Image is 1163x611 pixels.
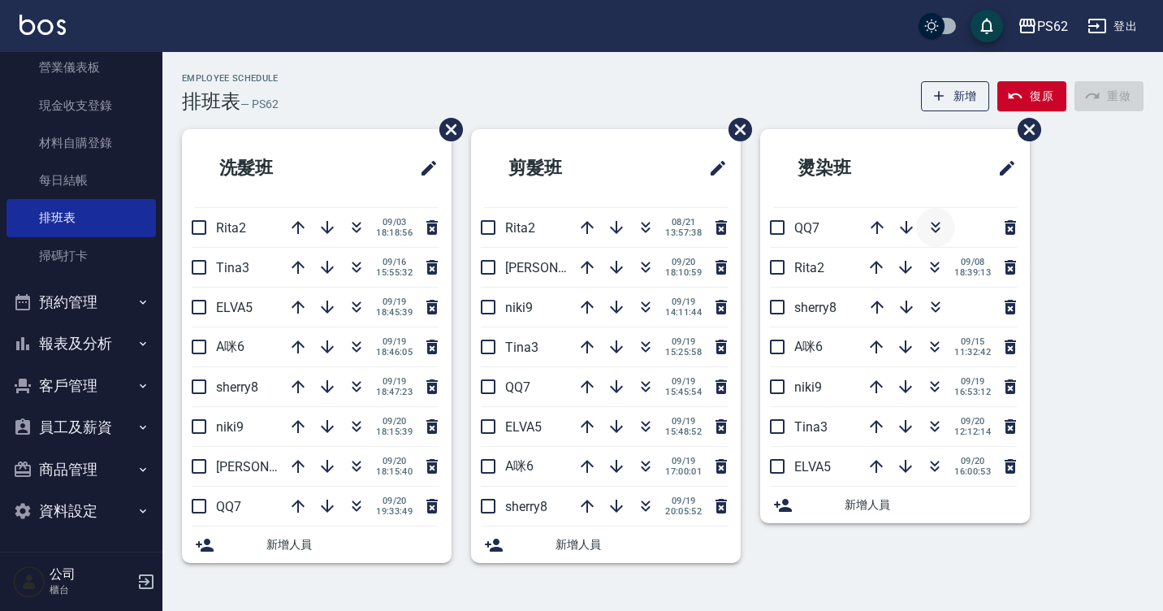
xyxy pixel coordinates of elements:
span: 新增人員 [266,536,439,553]
h2: 洗髮班 [195,139,353,197]
span: 18:10:59 [665,267,702,278]
span: 15:25:58 [665,347,702,357]
span: 16:53:12 [954,387,991,397]
span: 09/20 [954,456,991,466]
span: 18:18:56 [376,227,413,238]
span: 09/03 [376,217,413,227]
div: 新增人員 [760,487,1030,523]
span: 09/15 [954,336,991,347]
span: Rita2 [794,260,824,275]
span: 18:39:13 [954,267,991,278]
span: 14:11:44 [665,307,702,318]
div: 新增人員 [471,526,741,563]
span: 09/19 [665,297,702,307]
a: 營業儀表板 [6,49,156,86]
a: 現金收支登錄 [6,87,156,124]
span: 18:46:05 [376,347,413,357]
span: Rita2 [505,220,535,236]
span: QQ7 [794,220,819,236]
button: 登出 [1081,11,1144,41]
span: 09/19 [665,416,702,427]
div: 新增人員 [182,526,452,563]
span: Tina3 [794,419,828,435]
button: 客戶管理 [6,365,156,407]
img: Logo [19,15,66,35]
span: 15:45:54 [665,387,702,397]
span: A咪6 [216,339,244,354]
span: 修改班表的標題 [698,149,728,188]
span: 18:47:23 [376,387,413,397]
span: 18:15:40 [376,466,413,477]
span: 09/20 [376,416,413,427]
span: sherry8 [505,499,547,514]
span: 09/19 [376,336,413,347]
h2: 燙染班 [773,139,932,197]
span: [PERSON_NAME]26 [505,260,617,275]
span: 09/20 [376,496,413,506]
button: 新增 [921,81,990,111]
span: 新增人員 [845,496,1017,513]
a: 材料自購登錄 [6,124,156,162]
span: Rita2 [216,220,246,236]
span: 12:12:14 [954,427,991,437]
a: 每日結帳 [6,162,156,199]
button: 報表及分析 [6,323,156,365]
span: 09/19 [665,376,702,387]
span: 16:00:53 [954,466,991,477]
span: 09/19 [665,456,702,466]
p: 櫃台 [50,583,132,597]
span: [PERSON_NAME]26 [216,459,328,474]
span: 08/21 [665,217,702,227]
span: 09/19 [376,297,413,307]
span: ELVA5 [794,459,831,474]
span: 20:05:52 [665,506,702,517]
span: QQ7 [216,499,241,514]
span: 18:45:39 [376,307,413,318]
span: 新增人員 [556,536,728,553]
a: 掃碼打卡 [6,237,156,275]
button: 商品管理 [6,448,156,491]
span: QQ7 [505,379,530,395]
h2: Employee Schedule [182,73,279,84]
span: 09/19 [954,376,991,387]
span: sherry8 [216,379,258,395]
div: PS62 [1037,16,1068,37]
h5: 公司 [50,566,132,583]
button: 資料設定 [6,490,156,532]
span: 19:33:49 [376,506,413,517]
span: 09/08 [954,257,991,267]
span: niki9 [505,300,533,315]
span: 09/19 [665,496,702,506]
a: 排班表 [6,199,156,236]
span: sherry8 [794,300,837,315]
h3: 排班表 [182,90,240,113]
span: 18:15:39 [376,427,413,437]
span: Tina3 [505,340,538,355]
span: 09/19 [376,376,413,387]
span: 刪除班表 [1005,106,1044,154]
button: PS62 [1011,10,1074,43]
span: ELVA5 [505,419,542,435]
span: Tina3 [216,260,249,275]
button: 預約管理 [6,281,156,323]
span: 修改班表的標題 [409,149,439,188]
span: niki9 [216,419,244,435]
img: Person [13,565,45,598]
span: niki9 [794,379,822,395]
span: 15:48:52 [665,427,702,437]
span: A咪6 [794,339,823,354]
button: save [971,10,1003,42]
span: 11:32:42 [954,347,991,357]
span: 17:00:01 [665,466,702,477]
h2: 剪髮班 [484,139,642,197]
span: 修改班表的標題 [988,149,1017,188]
span: 13:57:38 [665,227,702,238]
h6: — PS62 [240,96,279,113]
button: 員工及薪資 [6,406,156,448]
span: 09/16 [376,257,413,267]
span: ELVA5 [216,300,253,315]
span: 09/20 [376,456,413,466]
span: 刪除班表 [716,106,754,154]
span: 09/20 [954,416,991,427]
span: 刪除班表 [427,106,465,154]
